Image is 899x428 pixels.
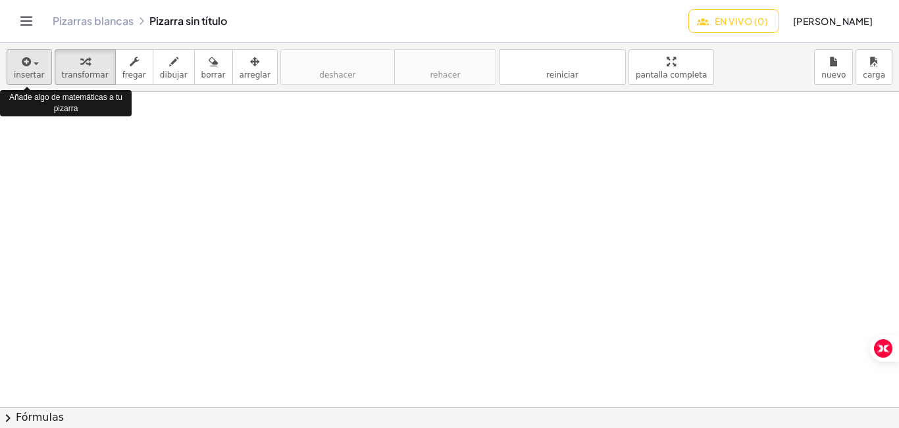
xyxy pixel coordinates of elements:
button: deshacerdeshacer [280,49,395,85]
font: nuevo [821,70,846,80]
font: insertar [14,70,45,80]
font: deshacer [319,70,355,80]
button: refrescarreiniciar [499,49,626,85]
font: arreglar [240,70,270,80]
font: reiniciar [546,70,578,80]
button: nuevo [814,49,853,85]
button: [PERSON_NAME] [782,9,883,33]
button: En vivo (0) [688,9,779,33]
button: Cambiar navegación [16,11,37,32]
button: arreglar [232,49,278,85]
button: fregar [115,49,153,85]
font: dibujar [160,70,188,80]
font: En vivo (0) [715,15,768,27]
button: borrar [194,49,233,85]
font: carga [863,70,885,80]
button: carga [856,49,892,85]
button: pantalla completa [629,49,715,85]
button: dibujar [153,49,195,85]
font: deshacer [288,55,388,68]
font: Añade algo de matemáticas a tu pizarra [9,93,122,113]
font: [PERSON_NAME] [793,15,873,27]
button: transformar [55,49,116,85]
font: rehacer [401,55,489,68]
a: Pizarras blancas [53,14,134,28]
font: transformar [62,70,109,80]
font: fregar [122,70,146,80]
font: rehacer [430,70,460,80]
button: insertar [7,49,52,85]
font: pantalla completa [636,70,707,80]
button: rehacerrehacer [394,49,496,85]
font: Fórmulas [16,411,64,423]
font: borrar [201,70,226,80]
font: refrescar [506,55,619,68]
